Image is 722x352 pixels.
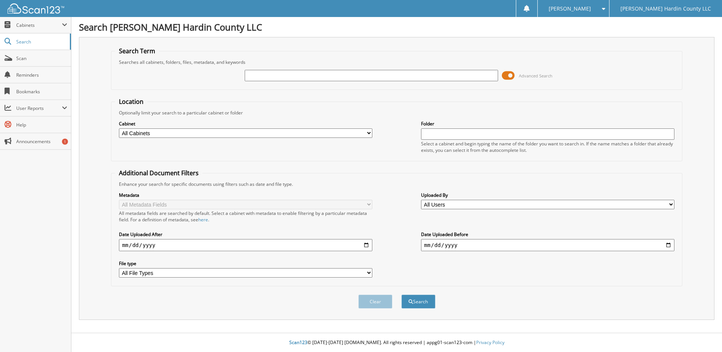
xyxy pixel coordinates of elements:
div: © [DATE]-[DATE] [DOMAIN_NAME]. All rights reserved | appg01-scan123-com | [71,333,722,352]
span: User Reports [16,105,62,111]
span: Announcements [16,138,67,145]
label: Uploaded By [421,192,674,198]
span: [PERSON_NAME] [549,6,591,11]
button: Search [401,295,435,309]
a: here [198,216,208,223]
span: Search [16,39,66,45]
label: Metadata [119,192,372,198]
div: All metadata fields are searched by default. Select a cabinet with metadata to enable filtering b... [119,210,372,223]
span: Advanced Search [519,73,552,79]
span: Scan123 [289,339,307,346]
label: Cabinet [119,120,372,127]
span: Cabinets [16,22,62,28]
div: 1 [62,139,68,145]
span: Scan [16,55,67,62]
span: [PERSON_NAME] Hardin County LLC [620,6,711,11]
label: Folder [421,120,674,127]
legend: Search Term [115,47,159,55]
label: Date Uploaded After [119,231,372,238]
span: Help [16,122,67,128]
button: Clear [358,295,392,309]
h1: Search [PERSON_NAME] Hardin County LLC [79,21,714,33]
legend: Additional Document Filters [115,169,202,177]
div: Enhance your search for specific documents using filters such as date and file type. [115,181,678,187]
div: Select a cabinet and begin typing the name of the folder you want to search in. If the name match... [421,140,674,153]
legend: Location [115,97,147,106]
a: Privacy Policy [476,339,504,346]
div: Searches all cabinets, folders, files, metadata, and keywords [115,59,678,65]
div: Optionally limit your search to a particular cabinet or folder [115,110,678,116]
input: end [421,239,674,251]
img: scan123-logo-white.svg [8,3,64,14]
label: Date Uploaded Before [421,231,674,238]
label: File type [119,260,372,267]
input: start [119,239,372,251]
span: Bookmarks [16,88,67,95]
span: Reminders [16,72,67,78]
